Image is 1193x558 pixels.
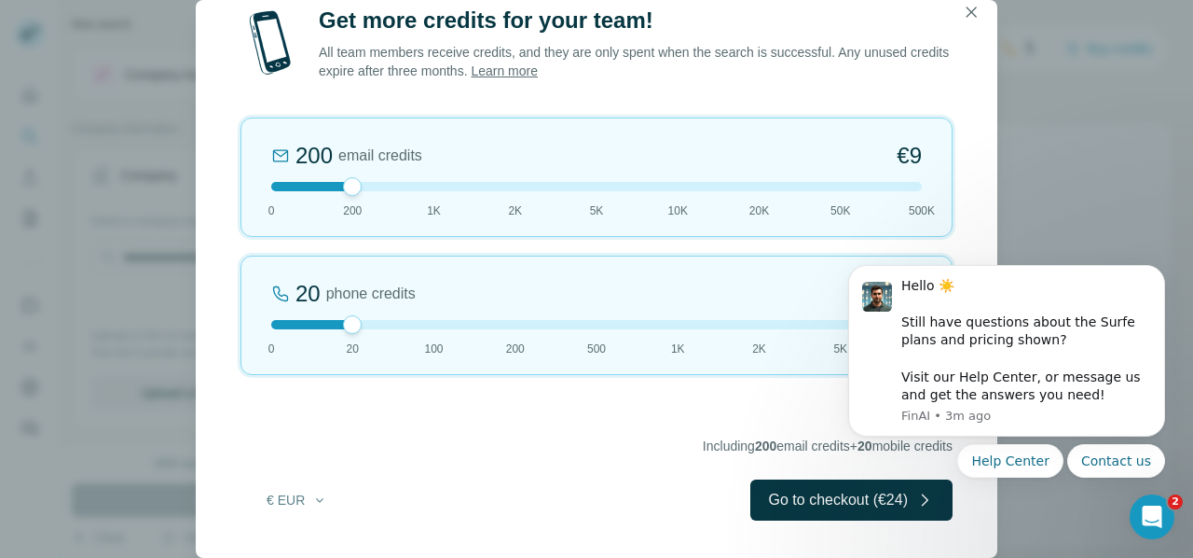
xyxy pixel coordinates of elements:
[668,202,688,219] span: 10K
[240,6,300,80] img: mobile-phone
[347,341,359,357] span: 20
[343,202,362,219] span: 200
[471,63,538,78] a: Learn more
[703,439,953,453] span: Including email credits + mobile credits
[326,283,416,305] span: phone credits
[587,341,606,357] span: 500
[752,341,766,357] span: 2K
[506,341,525,357] span: 200
[508,202,522,219] span: 2K
[749,202,769,219] span: 20K
[1168,495,1183,509] span: 2
[254,483,340,517] button: € EUR
[820,243,1193,549] iframe: Intercom notifications message
[590,202,604,219] span: 5K
[671,341,685,357] span: 1K
[897,141,922,171] span: €9
[319,43,953,80] p: All team members receive credits, and they are only spent when the search is successful. Any unus...
[909,202,935,219] span: 500K
[268,341,275,357] span: 0
[268,202,275,219] span: 0
[750,480,953,521] button: Go to checkout (€24)
[240,405,953,435] h2: Total €24
[295,141,333,171] div: 200
[424,341,443,357] span: 100
[427,202,441,219] span: 1K
[338,145,422,167] span: email credits
[755,439,776,453] span: 200
[295,279,321,309] div: 20
[1130,495,1174,539] iframe: Intercom live chat
[830,202,850,219] span: 50K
